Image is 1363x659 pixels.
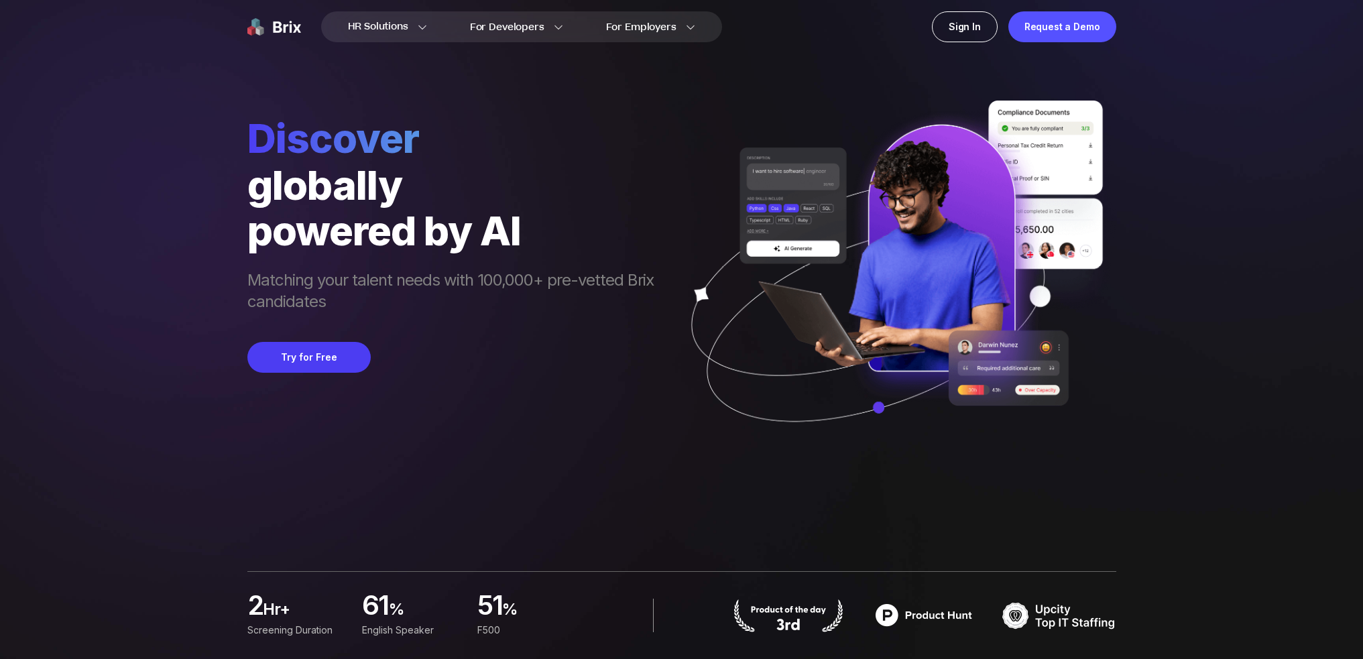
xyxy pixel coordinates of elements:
div: Screening duration [247,623,346,638]
div: globally [247,162,667,208]
span: Matching your talent needs with 100,000+ pre-vetted Brix candidates [247,269,667,315]
div: English Speaker [362,623,461,638]
a: Sign In [932,11,998,42]
div: F500 [477,623,575,638]
span: 51 [477,593,502,620]
span: 61 [362,593,389,620]
span: % [502,599,576,625]
span: 2 [247,593,263,620]
span: Discover [247,114,667,162]
button: Try for Free [247,342,371,373]
span: HR Solutions [348,16,408,38]
span: For Developers [470,20,544,34]
div: powered by AI [247,208,667,253]
img: ai generate [667,101,1116,461]
img: TOP IT STAFFING [1002,599,1116,632]
img: product hunt badge [731,599,845,632]
span: For Employers [606,20,676,34]
a: Request a Demo [1008,11,1116,42]
span: % [389,599,461,625]
span: hr+ [263,599,346,625]
img: product hunt badge [867,599,981,632]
